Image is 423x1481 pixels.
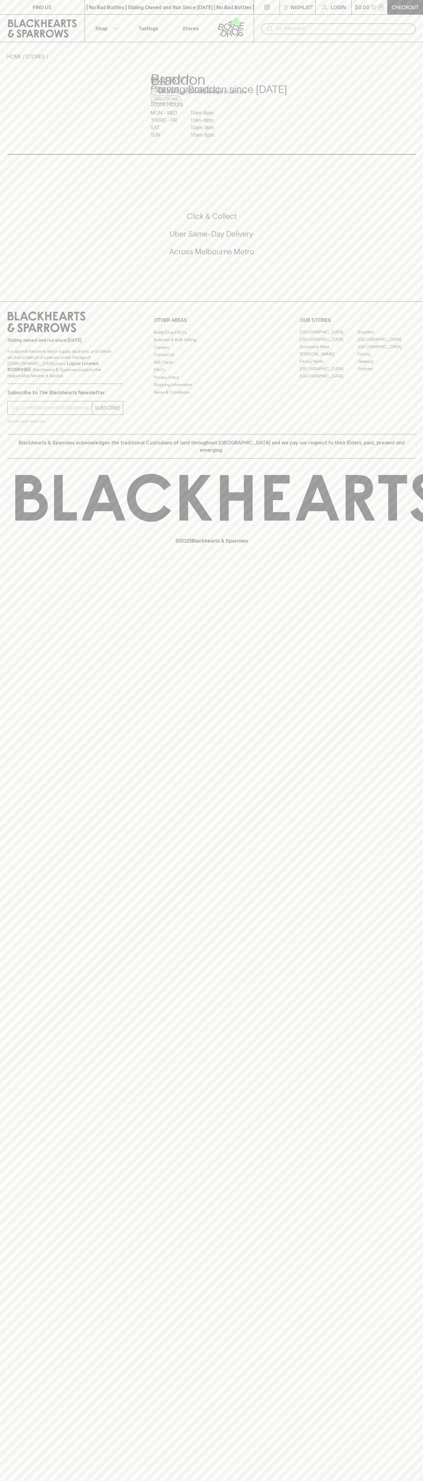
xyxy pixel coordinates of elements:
a: Geelong [358,358,416,365]
p: We will never spam you [7,418,123,424]
input: Try "Pinot noir" [276,24,411,34]
p: It is against the law to sell or supply alcohol to, or to obtain alcohol on behalf of a person un... [7,348,123,379]
a: Careers [154,344,270,351]
h5: Uber Same-Day Delivery [7,229,416,239]
a: FAQ's [154,366,270,374]
p: SUBSCRIBE [95,404,120,411]
a: Fitzroy [358,351,416,358]
p: Tastings [138,25,158,32]
p: FIND US [33,4,52,11]
a: Business & Bulk Gifting [154,336,270,344]
p: OTHER AREAS [154,316,270,324]
strong: Liquor License #32064953 [7,361,99,372]
p: Subscribe to The Blackhearts Newsletter [7,389,123,396]
p: $0.00 [355,4,370,11]
p: OUR STORES [300,316,416,324]
a: Stores [169,15,211,42]
div: Call to action block [7,187,416,289]
a: [GEOGRAPHIC_DATA] [358,343,416,351]
a: [GEOGRAPHIC_DATA] [300,373,358,380]
a: Prahran [358,365,416,373]
a: [GEOGRAPHIC_DATA] [358,336,416,343]
a: Brunswick West [300,343,358,351]
a: [GEOGRAPHIC_DATA] [300,329,358,336]
p: Wishlist [290,4,314,11]
a: Contact Us [154,351,270,359]
p: Login [331,4,346,11]
a: Braddon [358,329,416,336]
p: 0 [380,6,382,9]
a: [GEOGRAPHIC_DATA] [300,336,358,343]
input: e.g. jane@blackheartsandsparrows.com.au [12,403,92,413]
a: STORES [26,54,45,59]
p: Shop [95,25,108,32]
a: Terms & Conditions [154,389,270,396]
a: Tastings [127,15,169,42]
a: Shipping Information [154,381,270,389]
a: Gift Cards [154,359,270,366]
p: Blackhearts & Sparrows acknowledges the traditional Custodians of land throughout [GEOGRAPHIC_DAT... [12,439,411,454]
a: HOME [7,54,21,59]
p: Stores [182,25,198,32]
a: Bottle Drop FAQ's [154,329,270,336]
button: SUBSCRIBE [92,401,123,414]
a: Fitzroy North [300,358,358,365]
a: [PERSON_NAME] [300,351,358,358]
h5: Click & Collect [7,211,416,221]
button: Shop [85,15,127,42]
a: [GEOGRAPHIC_DATA] [300,365,358,373]
p: Sibling owned and run since [DATE] [7,337,123,343]
a: Privacy Policy [154,374,270,381]
h5: Across Melbourne Metro [7,247,416,257]
p: Checkout [392,4,419,11]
